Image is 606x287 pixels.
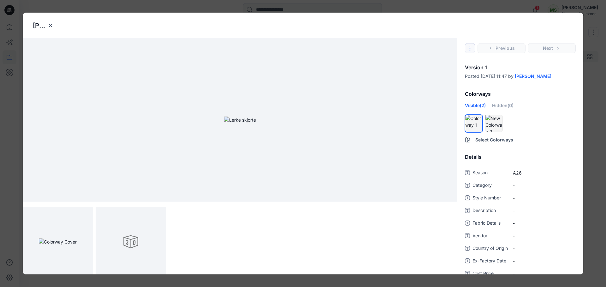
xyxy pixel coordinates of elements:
[472,257,510,266] span: Ex-Factory Date
[472,169,510,178] span: Season
[513,245,576,252] span: -
[472,181,510,190] span: Category
[465,74,576,79] div: Posted [DATE] 11:47 by
[472,232,510,241] span: Vendor
[45,20,56,31] button: close-btn
[457,149,583,165] div: Details
[457,134,583,144] button: Select Colorways
[513,258,576,264] span: -
[465,102,486,113] div: Visible (2)
[513,182,576,189] span: -
[513,232,576,239] span: -
[513,220,576,227] span: -
[472,194,510,203] span: Style Number
[472,219,510,228] span: Fabric Details
[472,207,510,215] span: Description
[513,195,576,201] span: -
[515,74,551,79] a: [PERSON_NAME]
[513,169,576,176] span: A26
[513,207,576,214] span: -
[457,86,583,102] div: Colorways
[472,244,510,253] span: Country of Origin
[513,270,576,277] span: -
[224,117,256,123] img: Lerke skjorte
[465,65,576,70] p: Version 1
[485,115,503,132] div: hide/show colorwayNew Colorway-2
[492,102,514,113] div: Hidden (0)
[33,21,45,30] p: [PERSON_NAME] skjorte
[472,270,510,278] span: Cost Price
[465,43,475,53] button: Options
[39,238,77,245] img: Colorway Cover
[465,115,483,132] div: hide/show colorwayColorway 1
